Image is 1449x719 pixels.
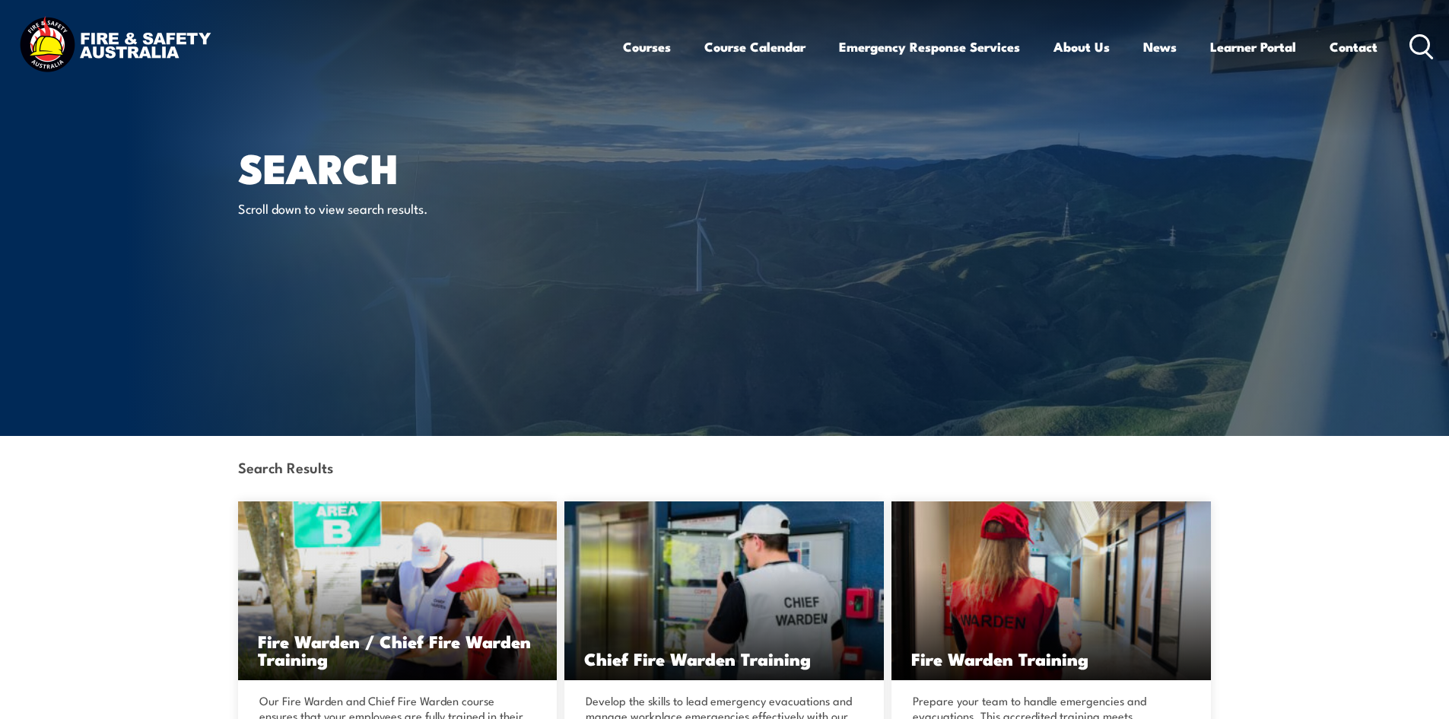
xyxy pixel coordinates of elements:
h3: Chief Fire Warden Training [584,650,864,667]
h3: Fire Warden / Chief Fire Warden Training [258,632,538,667]
a: Contact [1330,27,1378,67]
img: Fire Warden and Chief Fire Warden Training [238,501,558,680]
a: Course Calendar [704,27,806,67]
a: Courses [623,27,671,67]
a: Fire Warden / Chief Fire Warden Training [238,501,558,680]
a: Learner Portal [1210,27,1296,67]
h3: Fire Warden Training [911,650,1191,667]
img: Fire Warden Training [891,501,1211,680]
a: Emergency Response Services [839,27,1020,67]
a: About Us [1053,27,1110,67]
h1: Search [238,149,614,185]
strong: Search Results [238,457,333,477]
a: News [1143,27,1177,67]
img: Chief Fire Warden Training [564,501,884,680]
p: Scroll down to view search results. [238,199,516,217]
